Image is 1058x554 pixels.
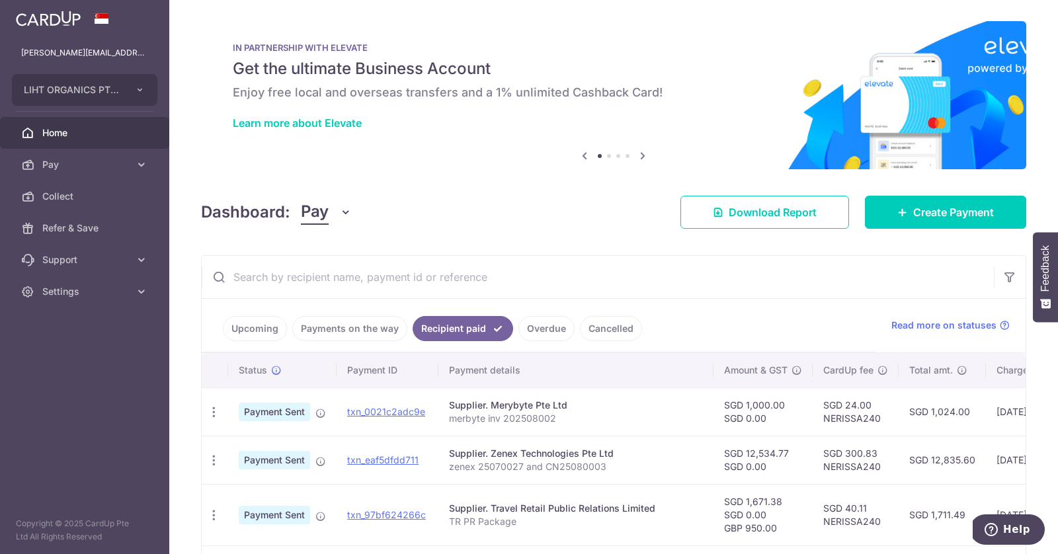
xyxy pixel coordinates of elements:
a: Recipient paid [413,316,513,341]
td: SGD 1,711.49 [899,484,986,545]
a: Read more on statuses [891,319,1010,332]
span: Payment Sent [239,506,310,524]
th: Payment details [438,353,713,387]
span: Settings [42,285,130,298]
span: Pay [301,200,329,225]
button: LIHT ORGANICS PTE. LTD. [12,74,157,106]
p: merbyte inv 202508002 [449,412,703,425]
a: Upcoming [223,316,287,341]
span: Total amt. [909,364,953,377]
a: Download Report [680,196,849,229]
span: Status [239,364,267,377]
span: Charge date [997,364,1051,377]
td: SGD 40.11 NERISSA240 [813,484,899,545]
p: zenex 25070027 and CN25080003 [449,460,703,473]
span: LIHT ORGANICS PTE. LTD. [24,83,122,97]
span: Amount & GST [724,364,788,377]
a: Cancelled [580,316,642,341]
input: Search by recipient name, payment id or reference [202,256,994,298]
img: CardUp [16,11,81,26]
a: Learn more about Elevate [233,116,362,130]
h4: Dashboard: [201,200,290,224]
a: Payments on the way [292,316,407,341]
a: txn_97bf624266c [347,509,426,520]
span: Pay [42,158,130,171]
div: Supplier. Merybyte Pte Ltd [449,399,703,412]
td: SGD 1,024.00 [899,387,986,436]
td: SGD 12,835.60 [899,436,986,484]
p: IN PARTNERSHIP WITH ELEVATE [233,42,995,53]
span: Refer & Save [42,221,130,235]
span: Home [42,126,130,139]
h6: Enjoy free local and overseas transfers and a 1% unlimited Cashback Card! [233,85,995,100]
span: Payment Sent [239,403,310,421]
a: txn_eaf5dfdd711 [347,454,419,465]
span: Support [42,253,130,266]
a: Overdue [518,316,575,341]
p: [PERSON_NAME][EMAIL_ADDRESS][DOMAIN_NAME] [21,46,148,59]
button: Feedback - Show survey [1033,232,1058,322]
button: Pay [301,200,352,225]
span: CardUp fee [823,364,874,377]
td: SGD 300.83 NERISSA240 [813,436,899,484]
th: Payment ID [337,353,438,387]
img: Renovation banner [201,21,1026,169]
a: txn_0021c2adc9e [347,406,425,417]
span: Feedback [1039,245,1051,292]
div: Supplier. Travel Retail Public Relations Limited [449,502,703,515]
span: Create Payment [913,204,994,220]
h5: Get the ultimate Business Account [233,58,995,79]
iframe: Opens a widget where you can find more information [973,514,1045,547]
td: SGD 1,000.00 SGD 0.00 [713,387,813,436]
span: Download Report [729,204,817,220]
td: SGD 12,534.77 SGD 0.00 [713,436,813,484]
p: TR PR Package [449,515,703,528]
td: SGD 1,671.38 SGD 0.00 GBP 950.00 [713,484,813,545]
span: Payment Sent [239,451,310,469]
td: SGD 24.00 NERISSA240 [813,387,899,436]
span: Read more on statuses [891,319,997,332]
span: Collect [42,190,130,203]
div: Supplier. Zenex Technologies Pte Ltd [449,447,703,460]
a: Create Payment [865,196,1026,229]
